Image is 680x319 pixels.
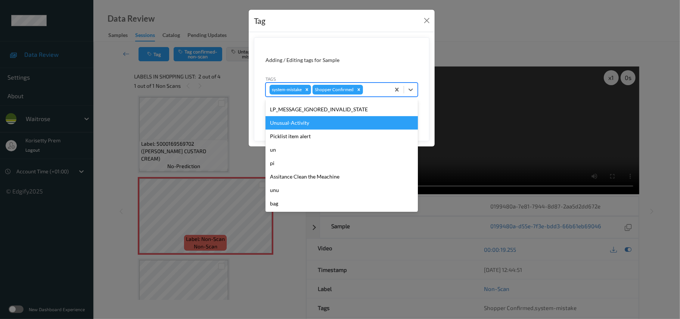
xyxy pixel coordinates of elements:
[313,85,355,95] div: Shopper Confirmed
[266,116,418,130] div: Unusual-Activity
[266,157,418,170] div: pi
[266,56,418,64] div: Adding / Editing tags for Sample
[355,85,363,95] div: Remove Shopper Confirmed
[303,85,311,95] div: Remove system-mistake
[266,197,418,210] div: bag
[266,75,276,82] label: Tags
[266,143,418,157] div: un
[254,15,266,27] div: Tag
[266,103,418,116] div: LP_MESSAGE_IGNORED_INVALID_STATE
[422,15,432,26] button: Close
[266,183,418,197] div: unu
[270,85,303,95] div: system-mistake
[266,170,418,183] div: Assitance Clean the Meachine
[266,130,418,143] div: Picklist item alert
